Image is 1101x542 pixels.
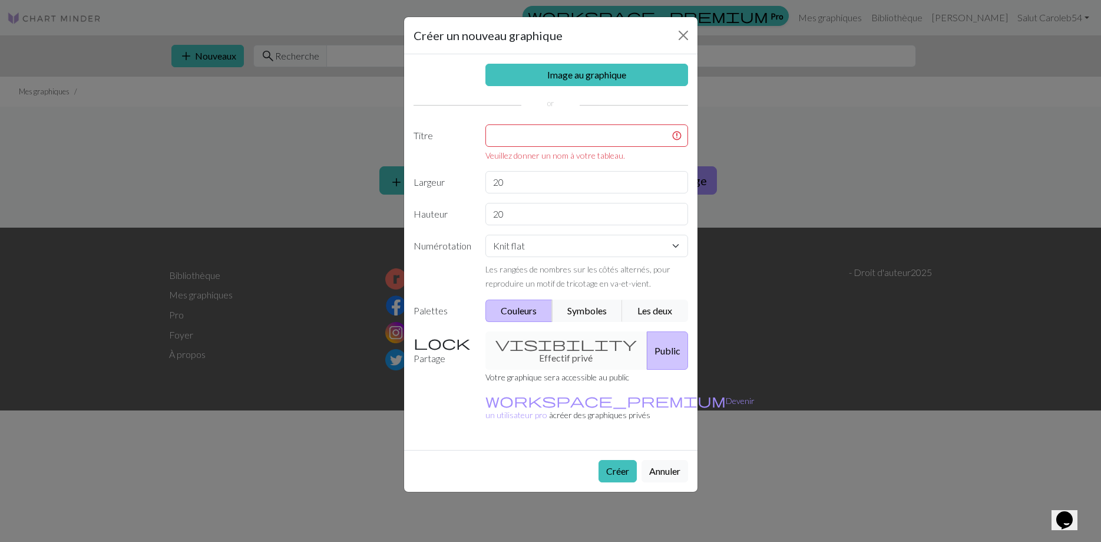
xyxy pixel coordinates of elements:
button: Annuler [642,460,688,482]
iframe: chat widget [1052,495,1089,530]
small: Votre graphique sera accessible au public [485,372,629,382]
label: Hauteur [406,203,479,225]
button: Les deux [622,300,687,322]
div: Veuillez donner un nom à votre tableau. [485,149,688,162]
small: à créer des graphiques privés [485,396,755,420]
label: Palettes [406,300,479,322]
label: Numérotation [406,235,479,290]
h5: Créer un nouveau graphique [414,27,563,44]
span: workspace_premium [485,392,726,409]
label: Partage [406,331,479,370]
button: Public [647,331,688,370]
label: Titre [406,124,479,162]
button: Symboles [552,300,623,322]
button: Fermer [674,26,693,45]
button: Créer [599,460,637,482]
a: Devenir un utilisateur pro [485,396,755,420]
button: Couleurs [485,300,553,322]
label: Largeur [406,171,479,193]
a: Image au graphique [485,64,688,86]
small: Les rangées de nombres sur les côtés alternés, pour reproduire un motif de tricotage en va-et-vient. [485,264,670,288]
